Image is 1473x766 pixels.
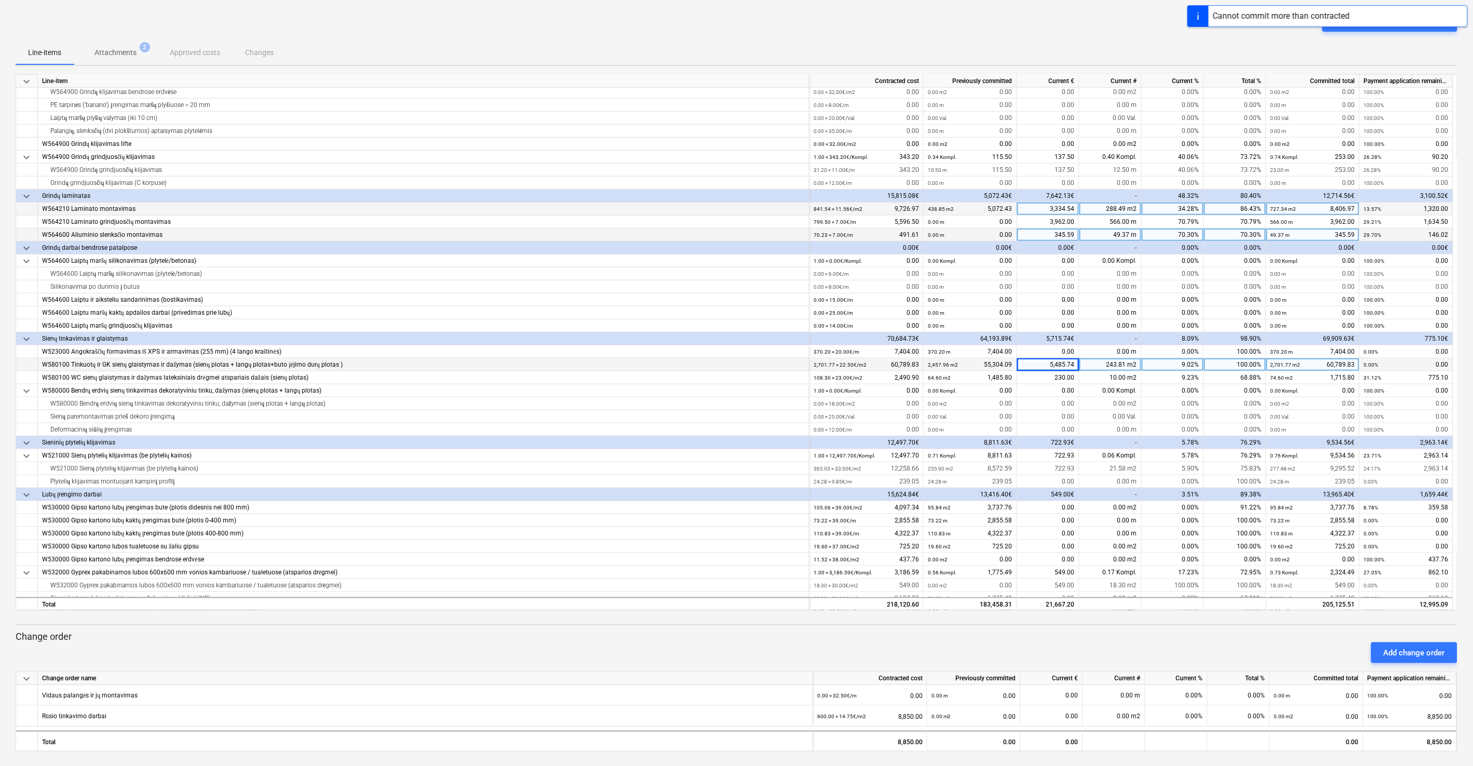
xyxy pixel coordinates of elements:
small: 0.00 m2 [928,141,948,147]
small: 0.00 × 8.00€ / m [814,102,849,108]
div: - [1079,436,1142,449]
div: Total % [1208,672,1270,685]
div: 0.00 [1017,293,1079,306]
small: 26.28% [1364,154,1382,160]
span: keyboard_arrow_down [20,437,33,449]
div: 0.00 m [1079,475,1142,488]
div: 0.00% [1142,540,1204,553]
span: keyboard_arrow_down [20,567,33,579]
div: 0.00 [814,125,919,138]
div: 0.00 [814,86,919,99]
div: 0.00% [1208,706,1270,727]
span: keyboard_arrow_down [20,673,33,685]
div: 0.00 [814,112,919,125]
div: 0.00% [1142,397,1204,410]
div: 288.49 m2 [1079,203,1142,216]
div: 0.00% [1204,397,1266,410]
div: 69,909.63€ [1266,332,1360,345]
div: 7,642.13€ [1017,190,1079,203]
div: 0.00% [1204,125,1266,138]
div: 0.00 Val. [1079,410,1142,423]
div: 0.00% [1204,86,1266,99]
div: Total [38,597,809,610]
small: 0.00 × 20.00€ / Val. [814,115,855,121]
div: 0.00 [1017,254,1079,267]
div: 0.00 [814,138,919,151]
div: 0.00% [1204,306,1266,319]
small: 0.00 Val. [928,115,947,121]
div: 0.00 [1017,384,1079,397]
div: 0.00 [1017,267,1079,280]
div: 18.30 m2 [1079,579,1142,592]
div: Laiptų maršų plyšių valymas (iki 10 cm) [42,112,805,125]
div: 0.00% [1204,99,1266,112]
div: 40.06% [1142,151,1204,164]
div: 0.00 [1017,592,1079,605]
div: 100.00% [1204,475,1266,488]
div: 3.51% [1142,488,1204,501]
div: W564900 Grindų grindjuosčių klijavimas [42,164,805,177]
div: 0.00 [1017,514,1079,527]
div: 0.00 [1021,731,1083,751]
div: 0.00 Kompl. [1079,254,1142,267]
div: Total [38,731,813,751]
div: 48.32% [1142,190,1204,203]
div: 205,125.51 [1266,597,1360,610]
small: 23.00 m [1271,167,1290,173]
span: keyboard_arrow_down [20,450,33,462]
div: 0.00€ [924,241,1017,254]
div: 0.00 [1017,410,1079,423]
div: 0.00% [1204,138,1266,151]
div: 0.00% [1204,241,1266,254]
div: 0.00 [1017,501,1079,514]
div: 8,850.00 [813,731,927,751]
div: Previously committed [924,75,1017,88]
small: 1.00 × 343.20€ / Kompl. [814,154,868,160]
div: 86.43% [1204,203,1266,216]
div: 0.00 m2 [1079,540,1142,553]
div: Current # [1079,75,1142,88]
div: 0.00 [1270,731,1363,751]
div: 0.00 [1017,527,1079,540]
div: 100.00% [1204,514,1266,527]
div: 0.00 [1017,99,1079,112]
div: 0.00 [1017,86,1079,99]
span: keyboard_arrow_down [20,385,33,397]
div: 0.00 m [1079,306,1142,319]
div: 0.00% [1204,267,1266,280]
div: 253.00 [1271,151,1355,164]
div: 137.50 [1017,151,1079,164]
div: 0.00 m [1079,319,1142,332]
div: 137.50 [1017,164,1079,177]
div: 67.31% [1204,592,1266,605]
div: 0.00 Val. [1079,112,1142,125]
div: 5,072.43€ [924,190,1017,203]
div: 0.00% [1204,410,1266,423]
div: 0.00 [1364,99,1449,112]
div: 100.00% [1204,540,1266,553]
div: Change order name [38,672,813,685]
div: Current % [1142,75,1204,88]
div: 12.50 m [1079,164,1142,177]
div: 34.28% [1142,203,1204,216]
div: 722.93€ [1017,436,1079,449]
div: 0.00% [1145,685,1208,706]
div: 9.23% [1142,371,1204,384]
div: 72.95% [1204,566,1266,579]
div: 0.00 m [1079,345,1142,358]
div: 0.00 [814,177,919,190]
div: 0.00% [1142,501,1204,514]
div: 0.00% [1204,177,1266,190]
button: Add change order [1371,642,1457,663]
div: 0.00% [1142,527,1204,540]
div: 9.02% [1142,358,1204,371]
div: 0.00 m [1083,685,1145,706]
span: keyboard_arrow_down [20,190,33,203]
div: 0.00 [1017,475,1079,488]
div: 70.30% [1204,229,1266,241]
div: 0.00% [1142,423,1204,436]
div: 0.40 Kompl. [1079,151,1142,164]
div: 100.00% [1142,579,1204,592]
div: 76.29% [1204,449,1266,462]
div: 64,193.89€ [924,332,1017,345]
